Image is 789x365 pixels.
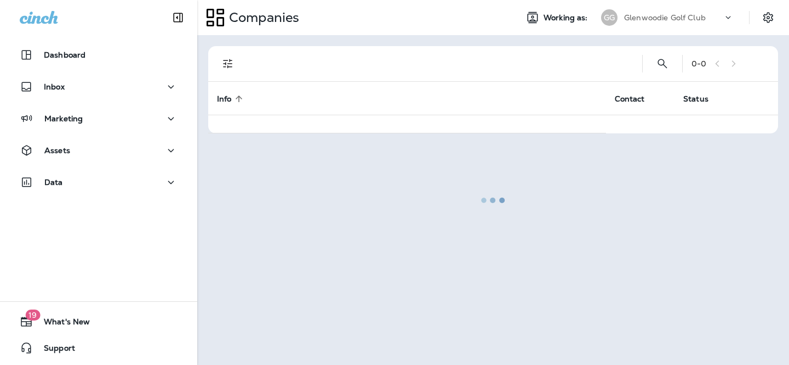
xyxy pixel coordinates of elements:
div: GG [601,9,618,26]
button: Marketing [11,108,186,130]
p: Glenwoodie Golf Club [624,13,706,22]
button: Inbox [11,76,186,98]
span: 19 [25,310,40,321]
span: Support [33,344,75,357]
button: 19What's New [11,311,186,333]
p: Marketing [44,114,83,123]
p: Companies [225,9,299,26]
p: Dashboard [44,50,85,59]
button: Settings [758,8,778,27]
button: Support [11,337,186,359]
button: Dashboard [11,44,186,66]
p: Data [44,178,63,187]
p: Assets [44,146,70,155]
p: Inbox [44,82,65,91]
span: What's New [33,317,90,330]
span: Working as: [544,13,590,23]
button: Collapse Sidebar [163,7,193,29]
button: Data [11,171,186,193]
button: Assets [11,139,186,161]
